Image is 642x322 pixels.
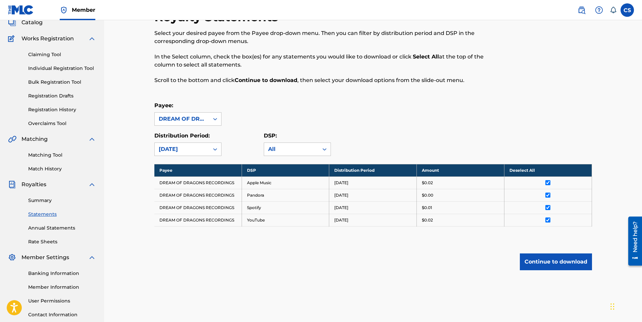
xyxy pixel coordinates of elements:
[242,201,329,214] td: Spotify
[28,225,96,232] a: Annual Statements
[8,35,17,43] img: Works Registration
[154,201,242,214] td: DREAM OF DRAGONS RECORDINGS
[28,284,96,291] a: Member Information
[329,201,417,214] td: [DATE]
[154,29,491,45] p: Select your desired payee from the Payee drop-down menu. Then you can filter by distribution peri...
[242,189,329,201] td: Pandora
[422,217,433,223] p: $0.02
[28,106,96,113] a: Registration History
[154,189,242,201] td: DREAM OF DRAGONS RECORDINGS
[623,214,642,268] iframe: Resource Center
[422,205,432,211] p: $0.01
[8,18,16,27] img: Catalog
[595,6,603,14] img: help
[329,214,417,226] td: [DATE]
[422,180,433,186] p: $0.02
[8,18,43,27] a: CatalogCatalog
[575,3,588,17] a: Public Search
[21,253,69,261] span: Member Settings
[21,35,74,43] span: Works Registration
[28,270,96,277] a: Banking Information
[242,164,329,176] th: DSP
[520,253,592,270] button: Continue to download
[28,197,96,204] a: Summary
[578,6,586,14] img: search
[329,189,417,201] td: [DATE]
[28,120,96,127] a: Overclaims Tool
[8,253,16,261] img: Member Settings
[154,164,242,176] th: Payee
[592,3,606,17] div: Help
[28,79,96,86] a: Bulk Registration Tool
[154,53,491,69] p: In the Select column, check the box(es) for any statements you would like to download or click at...
[610,296,614,317] div: Drag
[28,92,96,99] a: Registration Drafts
[264,132,277,139] label: DSP:
[8,135,16,143] img: Matching
[21,180,46,189] span: Royalties
[28,211,96,218] a: Statements
[504,164,592,176] th: Deselect All
[268,145,314,153] div: All
[60,6,68,14] img: Top Rightsholder
[28,51,96,58] a: Claiming Tool
[329,176,417,189] td: [DATE]
[72,6,95,14] span: Member
[21,18,43,27] span: Catalog
[159,145,205,153] div: [DATE]
[88,180,96,189] img: expand
[88,35,96,43] img: expand
[610,7,616,13] div: Notifications
[417,164,504,176] th: Amount
[28,165,96,172] a: Match History
[21,135,48,143] span: Matching
[621,3,634,17] div: User Menu
[242,176,329,189] td: Apple Music
[28,311,96,318] a: Contact Information
[28,297,96,305] a: User Permissions
[235,77,297,83] strong: Continue to download
[154,176,242,189] td: DREAM OF DRAGONS RECORDINGS
[88,253,96,261] img: expand
[8,5,34,15] img: MLC Logo
[329,164,417,176] th: Distribution Period
[28,152,96,159] a: Matching Tool
[154,132,210,139] label: Distribution Period:
[422,192,433,198] p: $0.00
[608,290,642,322] iframe: Chat Widget
[413,53,439,60] strong: Select All
[88,135,96,143] img: expand
[28,65,96,72] a: Individual Registration Tool
[28,238,96,245] a: Rate Sheets
[154,102,173,109] label: Payee:
[159,115,205,123] div: DREAM OF DRAGONS RECORDINGS
[154,214,242,226] td: DREAM OF DRAGONS RECORDINGS
[8,180,16,189] img: Royalties
[242,214,329,226] td: YouTube
[154,76,491,84] p: Scroll to the bottom and click , then select your download options from the slide-out menu.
